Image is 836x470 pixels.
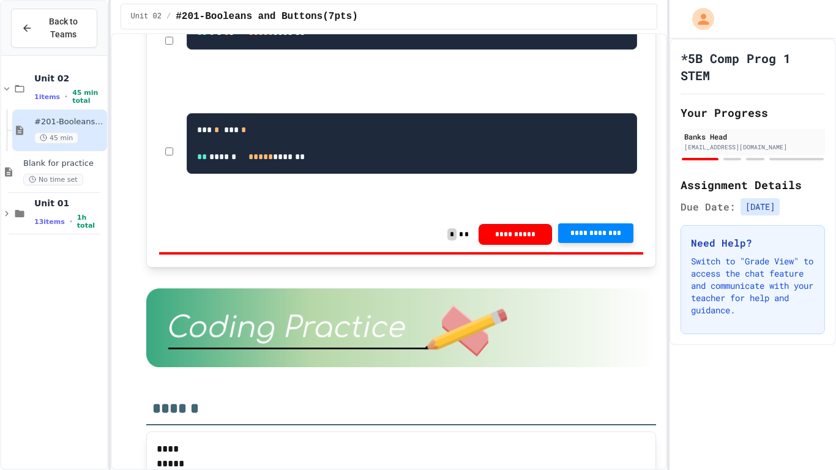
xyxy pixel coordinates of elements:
[741,198,780,215] span: [DATE]
[681,104,825,121] h2: Your Progress
[65,92,67,102] span: •
[11,9,97,48] button: Back to Teams
[679,5,717,33] div: My Account
[34,73,105,84] span: Unit 02
[131,12,162,21] span: Unit 02
[681,176,825,193] h2: Assignment Details
[681,50,825,84] h1: *5B Comp Prog 1 STEM
[166,12,171,21] span: /
[684,143,821,152] div: [EMAIL_ADDRESS][DOMAIN_NAME]
[23,174,83,185] span: No time set
[72,89,104,105] span: 45 min total
[23,159,105,169] span: Blank for practice
[34,93,60,101] span: 1 items
[70,217,72,226] span: •
[34,117,105,127] span: #201-Booleans and Buttons(7pts)
[684,131,821,142] div: Banks Head
[77,214,105,229] span: 1h total
[691,255,815,316] p: Switch to "Grade View" to access the chat feature and communicate with your teacher for help and ...
[176,9,358,24] span: #201-Booleans and Buttons(7pts)
[40,15,87,41] span: Back to Teams
[34,198,105,209] span: Unit 01
[691,236,815,250] h3: Need Help?
[34,218,65,226] span: 13 items
[34,132,78,144] span: 45 min
[681,200,736,214] span: Due Date:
